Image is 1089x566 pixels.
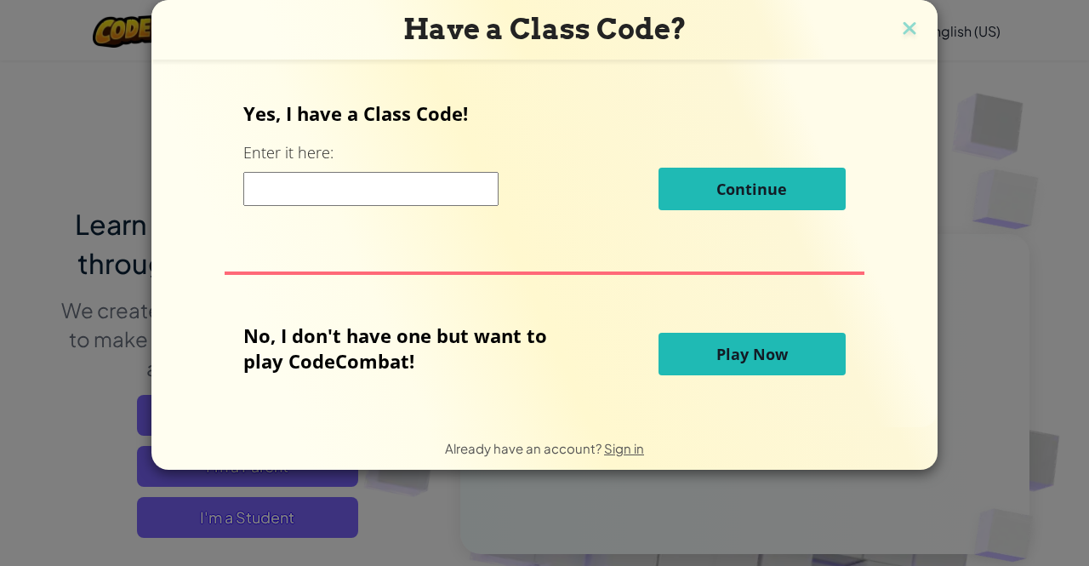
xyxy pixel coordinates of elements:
[659,168,846,210] button: Continue
[243,323,573,374] p: No, I don't have one but want to play CodeCombat!
[898,17,921,43] img: close icon
[403,12,687,46] span: Have a Class Code?
[604,440,644,456] a: Sign in
[243,142,334,163] label: Enter it here:
[659,333,846,375] button: Play Now
[445,440,604,456] span: Already have an account?
[243,100,845,126] p: Yes, I have a Class Code!
[716,344,788,364] span: Play Now
[716,179,787,199] span: Continue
